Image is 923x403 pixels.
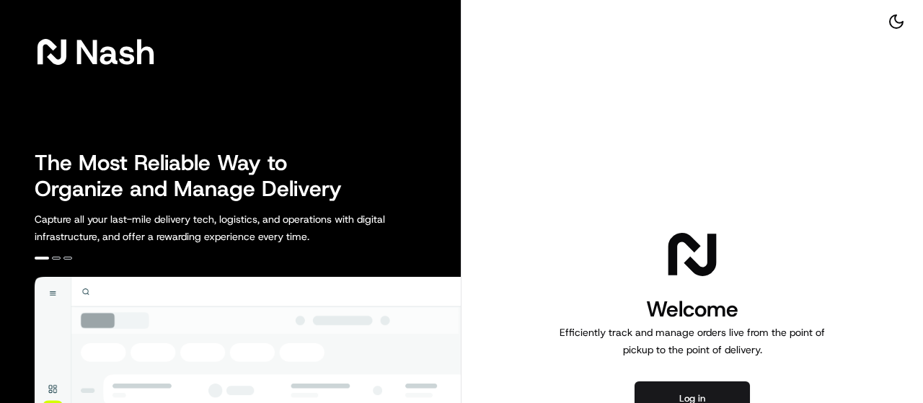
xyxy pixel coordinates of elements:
h2: The Most Reliable Way to Organize and Manage Delivery [35,150,358,202]
span: Nash [75,37,155,66]
h1: Welcome [554,295,831,324]
p: Efficiently track and manage orders live from the point of pickup to the point of delivery. [554,324,831,358]
p: Capture all your last-mile delivery tech, logistics, and operations with digital infrastructure, ... [35,211,450,245]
